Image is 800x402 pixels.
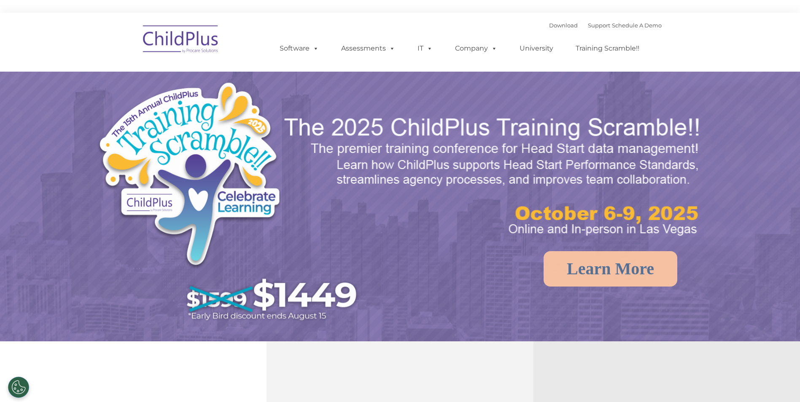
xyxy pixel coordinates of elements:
a: Download [549,22,578,29]
a: Company [447,40,506,57]
a: Learn More [544,251,677,287]
a: Assessments [333,40,404,57]
font: | [549,22,662,29]
a: Support [588,22,610,29]
img: ChildPlus by Procare Solutions [139,19,223,62]
a: Training Scramble!! [567,40,648,57]
a: IT [409,40,441,57]
button: Cookies Settings [8,377,29,398]
a: Software [271,40,327,57]
a: University [511,40,562,57]
a: Schedule A Demo [612,22,662,29]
